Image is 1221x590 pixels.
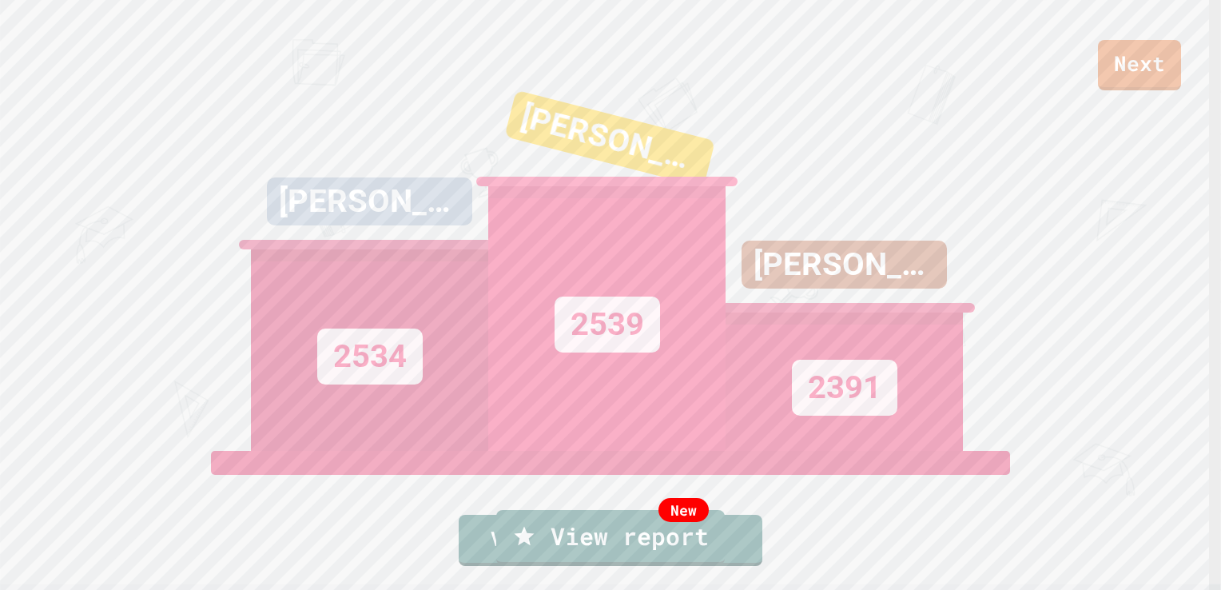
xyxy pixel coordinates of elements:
[267,177,472,225] div: [PERSON_NAME]
[555,297,660,353] div: 2539
[504,90,715,188] div: [PERSON_NAME]
[742,241,947,289] div: [PERSON_NAME]
[792,360,897,416] div: 2391
[658,498,709,522] div: New
[496,510,725,565] a: View report
[317,329,423,385] div: 2534
[1098,40,1181,90] a: Next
